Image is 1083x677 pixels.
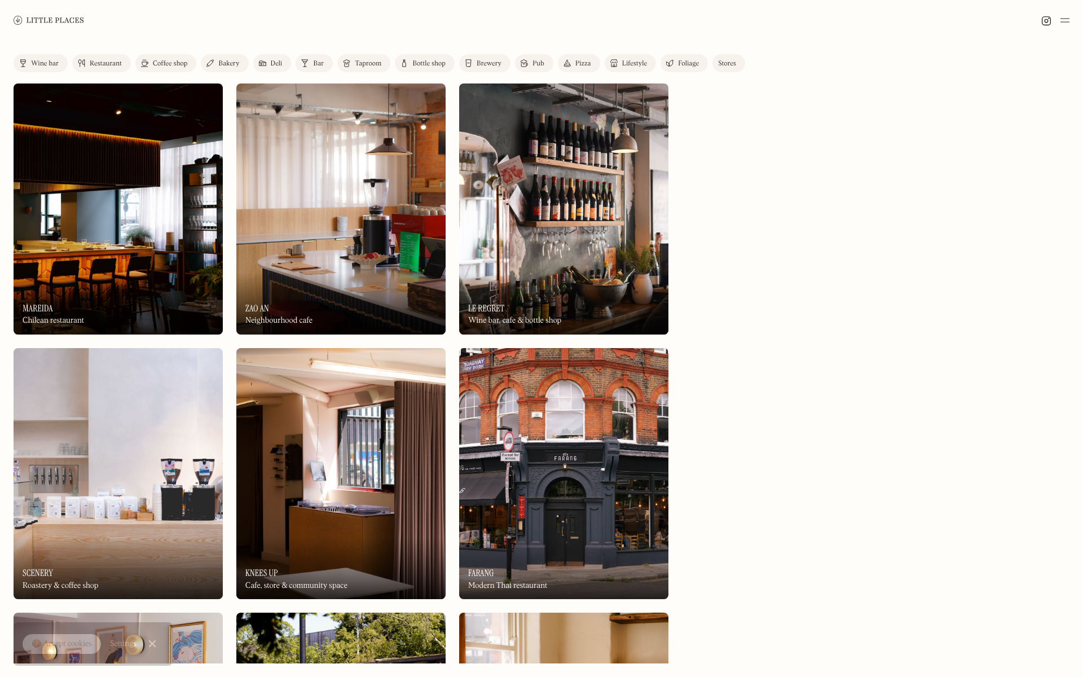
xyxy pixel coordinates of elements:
div: Foliage [678,60,699,67]
img: Knees Up [236,348,446,599]
h3: Le Regret [468,303,504,314]
h3: Farang [468,568,494,578]
div: Settings [110,640,137,648]
a: SceneryScenerySceneryRoastery & coffee shop [14,348,223,599]
a: Knees UpKnees UpKnees UpCafe, store & community space [236,348,446,599]
img: Mareida [14,83,223,335]
div: Cafe, store & community space [245,581,347,591]
div: Neighbourhood cafe [245,316,312,326]
h3: Mareida [23,303,53,314]
a: Stores [712,54,745,72]
a: Bar [296,54,333,72]
img: Scenery [14,348,223,599]
a: Foliage [661,54,708,72]
div: Brewery [477,60,501,67]
img: Le Regret [459,83,668,335]
a: Wine bar [14,54,68,72]
h3: Zao An [245,303,269,314]
a: Bakery [201,54,248,72]
img: Zao An [236,83,446,335]
a: Settings [110,631,137,657]
a: Pizza [558,54,600,72]
a: Bottle shop [395,54,455,72]
div: Chilean restaurant [23,316,84,326]
h3: Scenery [23,568,53,578]
a: Close Cookie Popup [141,632,164,655]
a: Zao AnZao AnZao AnNeighbourhood cafe [236,83,446,335]
div: Roastery & coffee shop [23,581,98,591]
div: Lifestyle [622,60,647,67]
div: Bar [313,60,324,67]
div: Bakery [218,60,239,67]
div: Bottle shop [412,60,446,67]
a: 🍪 Accept cookies [23,634,101,654]
a: Pub [515,54,553,72]
div: Coffee shop [153,60,187,67]
div: Wine bar [31,60,59,67]
div: Restaurant [90,60,122,67]
div: Wine bar, cafe & bottle shop [468,316,561,326]
div: Stores [718,60,736,67]
a: Restaurant [72,54,131,72]
h3: Knees Up [245,568,278,578]
div: 🍪 Accept cookies [32,639,92,650]
a: Le RegretLe RegretLe RegretWine bar, cafe & bottle shop [459,83,668,335]
a: MareidaMareidaMareidaChilean restaurant [14,83,223,335]
a: Taproom [337,54,390,72]
img: Farang [459,348,668,599]
a: Deli [253,54,292,72]
a: Lifestyle [605,54,656,72]
a: Coffee shop [135,54,196,72]
div: Modern Thai restaurant [468,581,547,591]
div: Deli [271,60,283,67]
div: Pizza [575,60,591,67]
div: Taproom [355,60,381,67]
a: Brewery [459,54,510,72]
a: FarangFarangFarangModern Thai restaurant [459,348,668,599]
div: Pub [532,60,544,67]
